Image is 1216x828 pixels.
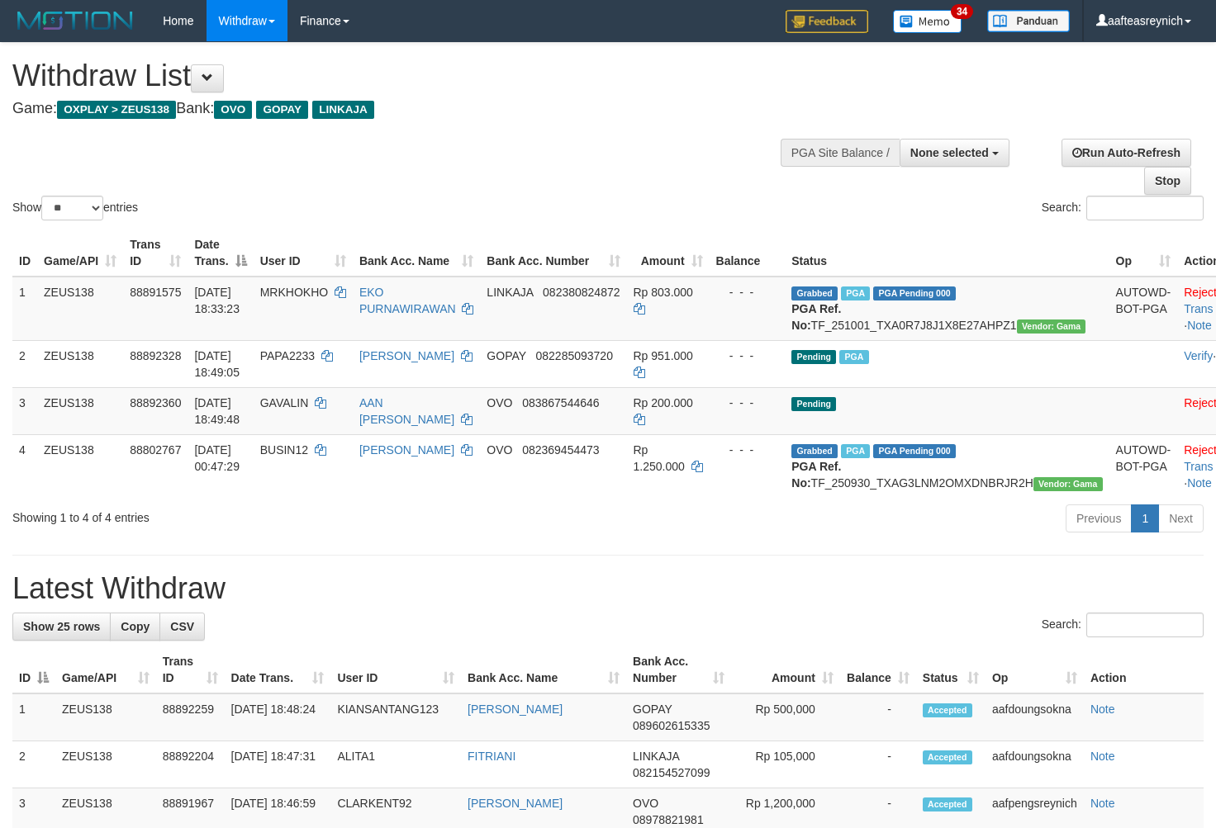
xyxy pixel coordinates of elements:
td: ZEUS138 [37,340,123,387]
b: PGA Ref. No: [791,302,841,332]
span: Copy 082154527099 to clipboard [633,766,710,779]
a: Run Auto-Refresh [1062,139,1191,167]
span: GOPAY [487,349,525,362]
td: [DATE] 18:47:31 [225,741,331,788]
span: Copy 082285093720 to clipboard [536,349,613,362]
td: TF_251001_TXA0R7J8J1X8E27AHPZ1 [785,277,1109,341]
th: Trans ID: activate to sort column ascending [123,229,188,277]
div: PGA Site Balance / [781,139,900,167]
th: Amount: activate to sort column ascending [731,646,840,693]
span: GOPAY [256,101,308,119]
span: GAVALIN [260,396,309,409]
span: Copy 089602615335 to clipboard [633,719,710,732]
th: User ID: activate to sort column ascending [254,229,353,277]
span: 88802767 [130,443,181,457]
span: Marked by aafpengsreynich [841,286,870,300]
a: CSV [159,613,205,641]
td: 1 [12,277,37,341]
span: LINKAJA [312,101,374,119]
td: Rp 500,000 [731,693,840,741]
span: Accepted [923,797,972,811]
td: 4 [12,434,37,498]
label: Show entries [12,196,138,220]
a: AAN [PERSON_NAME] [359,396,454,426]
th: Trans ID: activate to sort column ascending [156,646,225,693]
td: KIANSANTANG123 [330,693,461,741]
a: Note [1187,319,1212,332]
span: Pending [791,350,836,364]
span: Vendor URL: https://trx31.1velocity.biz [1017,319,1086,334]
a: Note [1090,797,1115,810]
span: 34 [951,4,973,19]
span: Show 25 rows [23,620,100,633]
span: [DATE] 18:33:23 [194,286,240,315]
span: Grabbed [791,286,838,300]
th: Date Trans.: activate to sort column descending [188,229,253,277]
td: - [840,693,916,741]
span: Rp 200.000 [634,396,693,409]
span: LINKAJA [633,750,679,763]
a: [PERSON_NAME] [359,443,454,457]
a: Note [1090,703,1115,716]
th: Op: activate to sort column ascending [1109,229,1178,277]
img: Feedback.jpg [786,10,868,33]
button: None selected [900,139,1009,167]
th: Balance [710,229,786,277]
h1: Withdraw List [12,59,794,92]
td: AUTOWD-BOT-PGA [1109,277,1178,341]
span: OVO [214,101,252,119]
th: Status: activate to sort column ascending [916,646,986,693]
th: Amount: activate to sort column ascending [627,229,710,277]
span: OVO [633,797,658,810]
a: FITRIANI [468,750,515,763]
span: OXPLAY > ZEUS138 [57,101,176,119]
a: Verify [1184,349,1213,362]
input: Search: [1086,613,1204,637]
th: Action [1084,646,1204,693]
img: MOTION_logo.png [12,8,138,33]
a: [PERSON_NAME] [468,703,563,716]
span: Marked by aafsreyleap [841,444,870,458]
th: Bank Acc. Name: activate to sort column ascending [353,229,480,277]
td: ZEUS138 [37,277,123,341]
span: Rp 803.000 [634,286,693,299]
td: ZEUS138 [37,387,123,434]
span: Vendor URL: https://trx31.1velocity.biz [1033,477,1103,491]
div: - - - [716,442,779,458]
div: - - - [716,284,779,300]
td: - [840,741,916,788]
span: Copy 082369454473 to clipboard [522,443,599,457]
span: 88892360 [130,396,181,409]
td: ZEUS138 [37,434,123,498]
span: Rp 951.000 [634,349,693,362]
a: Show 25 rows [12,613,111,641]
span: Copy 082380824872 to clipboard [543,286,620,299]
h1: Latest Withdraw [12,572,1204,605]
input: Search: [1086,196,1204,220]
th: Bank Acc. Number: activate to sort column ascending [480,229,626,277]
select: Showentries [41,196,103,220]
span: Rp 1.250.000 [634,443,685,473]
th: Date Trans.: activate to sort column ascending [225,646,331,693]
a: Copy [110,613,160,641]
td: Rp 105,000 [731,741,840,788]
th: ID [12,229,37,277]
img: Button%20Memo.svg [893,10,962,33]
label: Search: [1042,613,1204,637]
span: [DATE] 18:49:05 [194,349,240,379]
a: Note [1187,476,1212,490]
h4: Game: Bank: [12,101,794,117]
label: Search: [1042,196,1204,220]
td: AUTOWD-BOT-PGA [1109,434,1178,498]
span: Grabbed [791,444,838,458]
td: aafdoungsokna [986,693,1084,741]
th: ID: activate to sort column descending [12,646,55,693]
span: GOPAY [633,703,672,716]
a: Note [1090,750,1115,763]
span: OVO [487,396,512,409]
span: Copy 08978821981 to clipboard [633,813,704,826]
span: [DATE] 18:49:48 [194,396,240,426]
td: ZEUS138 [55,741,156,788]
span: BUSIN12 [260,443,308,457]
a: [PERSON_NAME] [468,797,563,810]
